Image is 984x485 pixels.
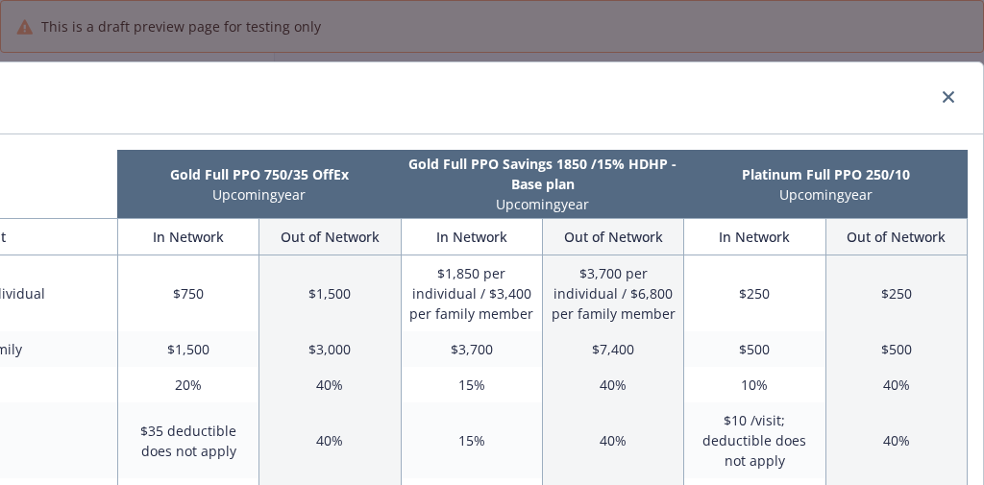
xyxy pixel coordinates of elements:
[405,154,680,194] p: Gold Full PPO Savings 1850 /15% HDHP - Base plan
[542,331,683,367] td: $7,400
[401,367,542,402] td: 15%
[825,255,967,332] td: $250
[259,331,401,367] td: $3,000
[825,219,967,255] th: Out of Network
[937,85,960,109] a: close
[259,219,401,255] th: Out of Network
[259,255,401,332] td: $1,500
[117,367,258,402] td: 20%
[117,255,258,332] td: $750
[688,164,964,184] p: Platinum Full PPO 250/10
[684,219,825,255] th: In Network
[259,402,401,478] td: 40%
[542,367,683,402] td: 40%
[405,194,680,214] p: Upcoming year
[688,184,964,205] p: Upcoming year
[401,402,542,478] td: 15%
[825,402,967,478] td: 40%
[825,367,967,402] td: 40%
[121,184,397,205] p: Upcoming year
[401,331,542,367] td: $3,700
[401,255,542,332] td: $1,850 per individual / $3,400 per family member
[401,219,542,255] th: In Network
[684,255,825,332] td: $250
[117,219,258,255] th: In Network
[542,255,683,332] td: $3,700 per individual / $6,800 per family member
[121,164,397,184] p: Gold Full PPO 750/35 OffEx
[542,219,683,255] th: Out of Network
[259,367,401,402] td: 40%
[684,367,825,402] td: 10%
[825,331,967,367] td: $500
[117,402,258,478] td: $35 deductible does not apply
[684,402,825,478] td: $10 /visit; deductible does not apply
[117,331,258,367] td: $1,500
[542,402,683,478] td: 40%
[684,331,825,367] td: $500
